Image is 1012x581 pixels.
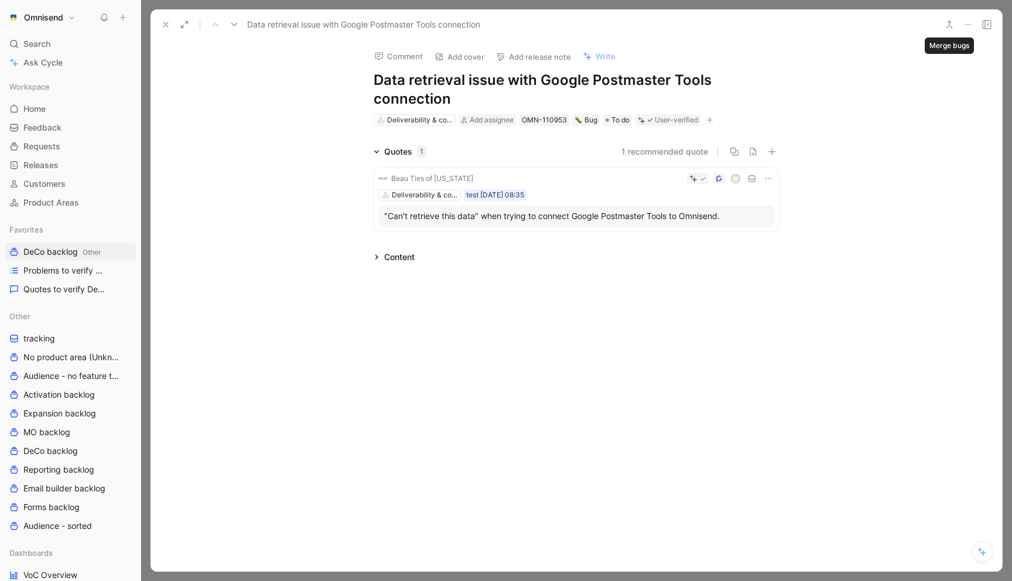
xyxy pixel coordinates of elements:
span: Problems to verify DeCo [23,265,108,276]
a: Reporting backlog [5,461,136,479]
span: Expansion backlog [23,408,96,419]
span: Releases [23,159,59,171]
span: VoC Overview [23,569,77,581]
span: tracking [23,333,55,344]
img: 🐛 [575,117,582,124]
a: DeCo backlogOther [5,243,136,261]
a: Expansion backlog [5,405,136,422]
span: Add assignee [470,115,514,124]
span: Dashboards [9,547,53,559]
h1: Data retrieval issue with Google Postmaster Tools connection [374,71,779,108]
span: Search [23,37,50,51]
span: Product Areas [23,197,79,209]
span: DeCo backlog [23,445,78,457]
a: Email builder backlog [5,480,136,497]
a: Quotes to verify DeCo [5,281,136,298]
a: No product area (Unknowns) [5,348,136,366]
button: Write [577,48,621,64]
span: Feedback [23,122,61,134]
span: Reporting backlog [23,464,94,476]
div: "Can't retrieve this data" when trying to connect Google Postmaster Tools to Omnisend. [384,209,768,223]
div: Dashboards [5,544,136,562]
span: No product area (Unknowns) [23,351,121,363]
button: Add release note [491,49,576,65]
a: Customers [5,175,136,193]
span: Data retrieval issue with Google Postmaster Tools connection [247,18,480,32]
div: OMN-110953 [522,114,567,126]
a: Feedback [5,119,136,136]
a: DeCo backlog [5,442,136,460]
span: Favorites [9,224,43,235]
h1: Omnisend [24,12,63,23]
div: K [732,175,740,183]
span: To do [611,114,630,126]
a: Releases [5,156,136,174]
a: Requests [5,138,136,155]
a: Activation backlog [5,386,136,404]
div: OthertrackingNo product area (Unknowns)Audience - no feature tagActivation backlogExpansion backl... [5,307,136,535]
a: MO backlog [5,423,136,441]
div: Other [5,307,136,325]
div: Search [5,35,136,53]
div: User-verified [655,114,698,126]
a: Home [5,100,136,118]
button: Add cover [429,49,490,65]
span: Ask Cycle [23,56,63,70]
span: Customers [23,178,66,190]
div: Content [384,250,415,264]
a: Product Areas [5,194,136,211]
span: Requests [23,141,60,152]
span: MO backlog [23,426,70,438]
a: Audience - no feature tag [5,367,136,385]
div: Beau Ties of [US_STATE] [391,173,473,184]
div: Bug [575,114,597,126]
span: Home [23,103,46,115]
span: Audience - no feature tag [23,370,119,382]
div: Workspace [5,78,136,95]
div: Favorites [5,221,136,238]
div: test [DATE] 08:35 [466,189,524,201]
div: Content [369,250,419,264]
img: logo [378,174,388,183]
div: Merge bugs [925,37,974,54]
span: Workspace [9,81,50,93]
div: 🐛Bug [573,114,600,126]
button: Comment [369,48,428,64]
span: DeCo backlog [23,246,101,258]
span: Forms backlog [23,501,80,513]
div: To do [603,114,632,126]
a: Problems to verify DeCo [5,262,136,279]
button: OmnisendOmnisend [5,9,78,26]
a: Forms backlog [5,498,136,516]
div: Quotes1 [369,145,431,159]
span: Email builder backlog [23,483,105,494]
div: Deliverability & compliance [387,114,453,126]
img: Omnisend [8,12,19,23]
a: tracking [5,330,136,347]
span: Other [83,248,101,257]
a: Audience - sorted [5,517,136,535]
span: Audience - sorted [23,520,92,532]
span: Quotes to verify DeCo [23,283,106,295]
span: Activation backlog [23,389,95,401]
span: Write [596,51,616,61]
div: 1 [417,146,426,158]
div: Quotes [384,145,426,159]
div: Deliverability & compliance [392,189,457,201]
span: Other [9,310,30,322]
a: Ask Cycle [5,54,136,71]
button: 1 recommended quote [621,145,708,159]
